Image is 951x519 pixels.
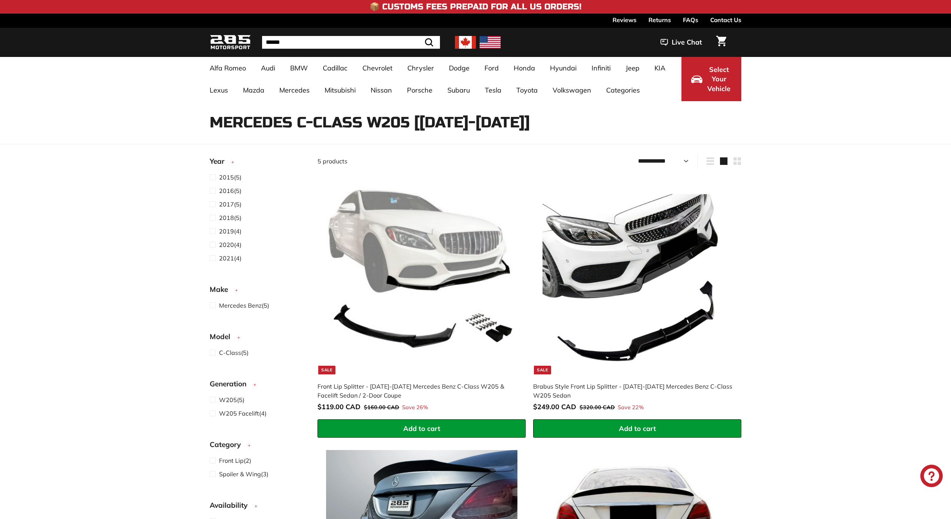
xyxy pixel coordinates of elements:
span: 2016 [219,187,234,194]
a: Categories [599,79,647,101]
span: 2019 [219,227,234,235]
span: Availability [210,500,253,511]
span: Generation [210,378,252,389]
span: 2020 [219,241,234,248]
a: Alfa Romeo [202,57,253,79]
span: Model [210,331,236,342]
h4: 📦 Customs Fees Prepaid for All US Orders! [370,2,581,11]
a: Chevrolet [355,57,400,79]
span: 2018 [219,214,234,221]
button: Add to cart [317,419,526,438]
a: Returns [648,13,671,26]
img: Logo_285_Motorsport_areodynamics_components [210,34,251,51]
button: Make [210,282,306,301]
button: Generation [210,376,306,395]
span: Select Your Vehicle [706,65,732,94]
span: (5) [219,173,241,182]
span: Mercedes Benz [219,302,262,309]
span: W205 Facelift [219,410,259,417]
span: Add to cart [403,424,440,433]
span: $320.00 CAD [580,404,615,411]
span: Year [210,156,230,167]
button: Model [210,329,306,348]
span: Category [210,439,246,450]
span: Spoiler & Wing [219,470,261,478]
span: (5) [219,395,244,404]
span: (4) [219,409,267,418]
span: (4) [219,254,241,263]
a: Tesla [477,79,509,101]
button: Live Chat [651,33,712,52]
div: Brabus Style Front Lip Splitter - [DATE]-[DATE] Mercedes Benz C-Class W205 Sedan [533,382,734,400]
input: Search [262,36,440,49]
a: Porsche [399,79,440,101]
span: 2015 [219,173,234,181]
a: Mercedes [272,79,317,101]
a: Subaru [440,79,477,101]
span: $160.00 CAD [364,404,399,411]
a: Nissan [363,79,399,101]
span: (5) [219,200,241,209]
a: Volkswagen [545,79,599,101]
a: KIA [647,57,673,79]
a: Mitsubishi [317,79,363,101]
span: Add to cart [619,424,656,433]
a: Cadillac [315,57,355,79]
span: (2) [219,456,251,465]
a: Honda [506,57,543,79]
span: Save 26% [402,404,428,412]
a: Contact Us [710,13,741,26]
span: Save 22% [618,404,644,412]
a: Toyota [509,79,545,101]
span: $119.00 CAD [317,402,361,411]
span: 2021 [219,254,234,262]
span: Front Lip [219,457,244,464]
span: 2017 [219,200,234,208]
h1: Mercedes C-Class W205 [[DATE]-[DATE]] [210,114,741,131]
div: 5 products [317,157,529,166]
span: (5) [219,348,249,357]
a: Mazda [236,79,272,101]
a: Sale front lip mercedes w205 Front Lip Splitter - [DATE]-[DATE] Mercedes Benz C-Class W205 & Face... [317,174,526,419]
span: (4) [219,240,241,249]
a: Ford [477,57,506,79]
span: (5) [219,213,241,222]
a: Cart [712,30,731,55]
button: Availability [210,498,306,516]
span: Live Chat [672,37,702,47]
div: Sale [318,366,335,374]
button: Category [210,437,306,456]
span: $249.00 CAD [533,402,576,411]
a: BMW [283,57,315,79]
a: Dodge [441,57,477,79]
span: (3) [219,470,268,479]
a: Audi [253,57,283,79]
span: Make [210,284,234,295]
a: Chrysler [400,57,441,79]
a: Lexus [202,79,236,101]
button: Year [210,154,306,172]
inbox-online-store-chat: Shopify online store chat [918,465,945,489]
a: Infiniti [584,57,618,79]
span: (5) [219,186,241,195]
a: Hyundai [543,57,584,79]
img: mercedes c class front lip [541,182,733,374]
a: Sale mercedes c class front lip Brabus Style Front Lip Splitter - [DATE]-[DATE] Mercedes Benz C-C... [533,174,741,419]
div: Front Lip Splitter - [DATE]-[DATE] Mercedes Benz C-Class W205 & Facelift Sedan / 2-Door Coupe [317,382,518,400]
a: Reviews [613,13,636,26]
button: Select Your Vehicle [681,57,741,101]
a: Jeep [618,57,647,79]
a: FAQs [683,13,698,26]
span: C-Class [219,349,241,356]
span: W205 [219,396,237,404]
span: (5) [219,301,269,310]
img: front lip mercedes w205 [326,182,517,374]
div: Sale [534,366,551,374]
button: Add to cart [533,419,741,438]
span: (4) [219,227,241,236]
